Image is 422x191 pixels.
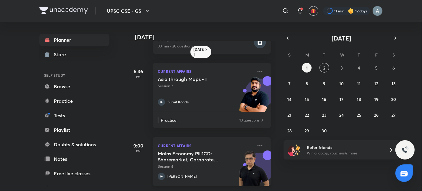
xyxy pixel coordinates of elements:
[392,52,395,58] abbr: Saturday
[158,76,233,82] h5: Asia through Maps - I
[320,126,329,135] button: September 30, 2025
[39,80,109,92] a: Browse
[357,96,361,102] abbr: September 18, 2025
[354,79,364,88] button: September 11, 2025
[332,34,352,42] span: [DATE]
[357,112,361,118] abbr: September 25, 2025
[323,81,326,86] abbr: September 9, 2025
[358,65,360,71] abbr: September 4, 2025
[389,63,398,73] button: September 6, 2025
[239,117,259,123] p: 10 questions
[389,94,398,104] button: September 20, 2025
[306,81,308,86] abbr: September 8, 2025
[305,112,309,118] abbr: September 22, 2025
[158,164,253,169] p: Session 4
[372,94,381,104] button: September 19, 2025
[288,52,291,58] abbr: Sunday
[287,112,291,118] abbr: September 21, 2025
[337,63,346,73] button: September 3, 2025
[323,65,325,71] abbr: September 2, 2025
[39,95,109,107] a: Practice
[39,7,88,15] a: Company Logo
[391,96,396,102] abbr: September 20, 2025
[306,65,308,71] abbr: September 1, 2025
[375,52,378,58] abbr: Friday
[337,110,346,120] button: September 24, 2025
[292,34,391,42] button: [DATE]
[337,79,346,88] button: September 10, 2025
[126,142,151,149] h5: 9:00
[339,81,344,86] abbr: September 10, 2025
[354,110,364,120] button: September 25, 2025
[302,94,312,104] button: September 15, 2025
[392,65,395,71] abbr: September 6, 2025
[126,75,151,79] p: PM
[322,112,326,118] abbr: September 23, 2025
[285,94,294,104] button: September 14, 2025
[161,117,239,123] p: Practice
[372,6,383,16] img: Anu Singh
[322,96,326,102] abbr: September 16, 2025
[39,48,109,60] a: Store
[167,99,189,105] p: Sumit Konde
[287,96,292,102] abbr: September 14, 2025
[358,52,360,58] abbr: Thursday
[39,34,109,46] a: Planner
[348,8,354,14] img: streak
[39,124,109,136] a: Playlist
[285,79,294,88] button: September 7, 2025
[126,68,151,75] h5: 6:36
[288,144,300,156] img: referral
[309,6,318,16] button: avatar
[311,8,316,14] img: avatar
[305,52,309,58] abbr: Monday
[287,128,292,134] abbr: September 28, 2025
[103,5,154,17] button: UPSC CSE - GS
[372,110,381,120] button: September 26, 2025
[305,128,309,134] abbr: September 29, 2025
[340,52,344,58] abbr: Wednesday
[375,65,378,71] abbr: September 5, 2025
[323,52,326,58] abbr: Tuesday
[374,96,378,102] abbr: September 19, 2025
[158,142,253,149] p: Current Affairs
[354,63,364,73] button: September 4, 2025
[339,96,343,102] abbr: September 17, 2025
[302,63,312,73] button: September 1, 2025
[320,79,329,88] button: September 9, 2025
[322,128,327,134] abbr: September 30, 2025
[320,63,329,73] button: September 2, 2025
[39,109,109,121] a: Tests
[158,83,253,89] p: Session 2
[167,174,197,179] p: [PERSON_NAME]
[401,146,409,154] img: ttu
[391,81,396,86] abbr: September 13, 2025
[39,138,109,151] a: Doubts & solutions
[135,34,277,41] h4: [DATE]
[285,126,294,135] button: September 28, 2025
[337,94,346,104] button: September 17, 2025
[260,117,265,123] img: Practice available
[374,112,378,118] abbr: September 26, 2025
[158,68,253,75] p: Current Affairs
[54,51,70,58] div: Store
[354,94,364,104] button: September 18, 2025
[193,47,204,57] h6: [DATE]
[391,112,396,118] abbr: September 27, 2025
[357,81,361,86] abbr: September 11, 2025
[374,81,378,86] abbr: September 12, 2025
[305,96,309,102] abbr: September 15, 2025
[320,110,329,120] button: September 23, 2025
[126,149,151,153] p: PM
[339,112,344,118] abbr: September 24, 2025
[285,110,294,120] button: September 21, 2025
[302,110,312,120] button: September 22, 2025
[302,79,312,88] button: September 8, 2025
[307,151,381,156] p: Win a laptop, vouchers & more
[307,144,381,151] h6: Refer friends
[302,126,312,135] button: September 29, 2025
[389,79,398,88] button: September 13, 2025
[320,94,329,104] button: September 16, 2025
[158,151,233,163] h5: Mains Economy Pill1CD: Sharemarket, Corporate Governance, Insurance Pension Financial Inclusion
[39,70,109,80] h6: SELF STUDY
